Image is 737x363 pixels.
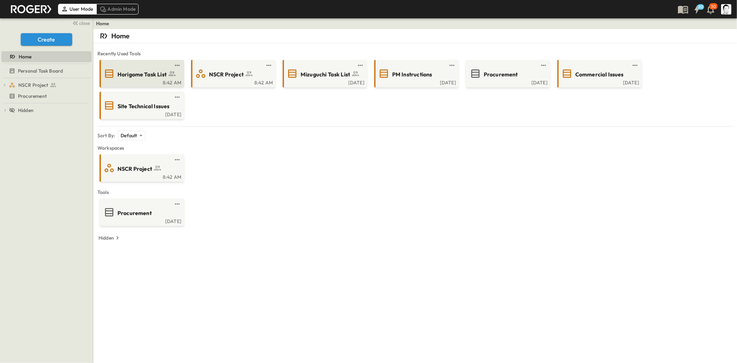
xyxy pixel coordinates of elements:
span: Site Technical Issues [117,102,170,110]
a: 8:42 AM [192,79,273,85]
a: Personal Task Board [1,66,90,76]
button: test [539,61,548,69]
a: NSCR Project [9,80,90,90]
a: NSCR Project [101,162,181,174]
p: Hidden [98,234,114,241]
button: test [173,61,181,69]
span: Procurement [484,71,518,78]
button: Hidden [96,233,124,243]
span: Mizuguchi Task List [301,71,350,78]
p: Sort By: [97,132,115,139]
nav: breadcrumbs [96,20,114,27]
span: NSCR Project [117,165,152,173]
a: Site Technical Issues [101,100,181,111]
span: Workspaces [97,145,733,151]
span: Procurement [18,93,47,100]
a: [DATE] [284,79,365,85]
span: close [79,20,90,27]
div: User Mode [58,4,96,14]
a: [DATE] [101,218,181,223]
button: test [448,61,456,69]
p: 30 [711,4,716,9]
a: [DATE] [559,79,639,85]
p: Home [111,31,130,41]
span: Horigome Task List [117,71,167,78]
h6: 20 [698,4,703,10]
span: Commercial Issues [575,71,624,78]
p: Default [121,132,137,139]
button: test [173,93,181,101]
a: Home [1,52,90,62]
button: close [69,18,92,28]
a: Procurement [101,207,181,218]
div: Personal Task Boardtest [1,65,92,76]
button: test [173,200,181,208]
img: Profile Picture [721,4,731,15]
a: Horigome Task List [101,68,181,79]
button: 20 [690,3,704,16]
div: Admin Mode [96,4,139,14]
button: test [173,156,181,164]
button: test [265,61,273,69]
span: Personal Task Board [18,67,63,74]
span: NSCR Project [209,71,244,78]
a: [DATE] [467,79,548,85]
span: Procurement [117,209,152,217]
button: Create [21,33,72,46]
span: Recently Used Tools [97,50,733,57]
span: PM Instructions [392,71,432,78]
a: NSCR Project [192,68,273,79]
a: Home [96,20,110,27]
div: Procurementtest [1,91,92,102]
a: Procurement [467,68,548,79]
a: Commercial Issues [559,68,639,79]
a: [DATE] [101,111,181,117]
span: Hidden [18,107,34,114]
button: test [356,61,365,69]
a: Mizuguchi Task List [284,68,365,79]
button: test [631,61,639,69]
a: 8:42 AM [101,174,181,179]
span: Home [19,53,32,60]
a: [DATE] [376,79,456,85]
span: NSCR Project [18,82,48,89]
a: Procurement [1,91,90,101]
a: 8:42 AM [101,79,181,85]
div: NSCR Projecttest [1,80,92,91]
span: Tools [97,189,733,196]
a: PM Instructions [376,68,456,79]
div: Default [118,131,145,140]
